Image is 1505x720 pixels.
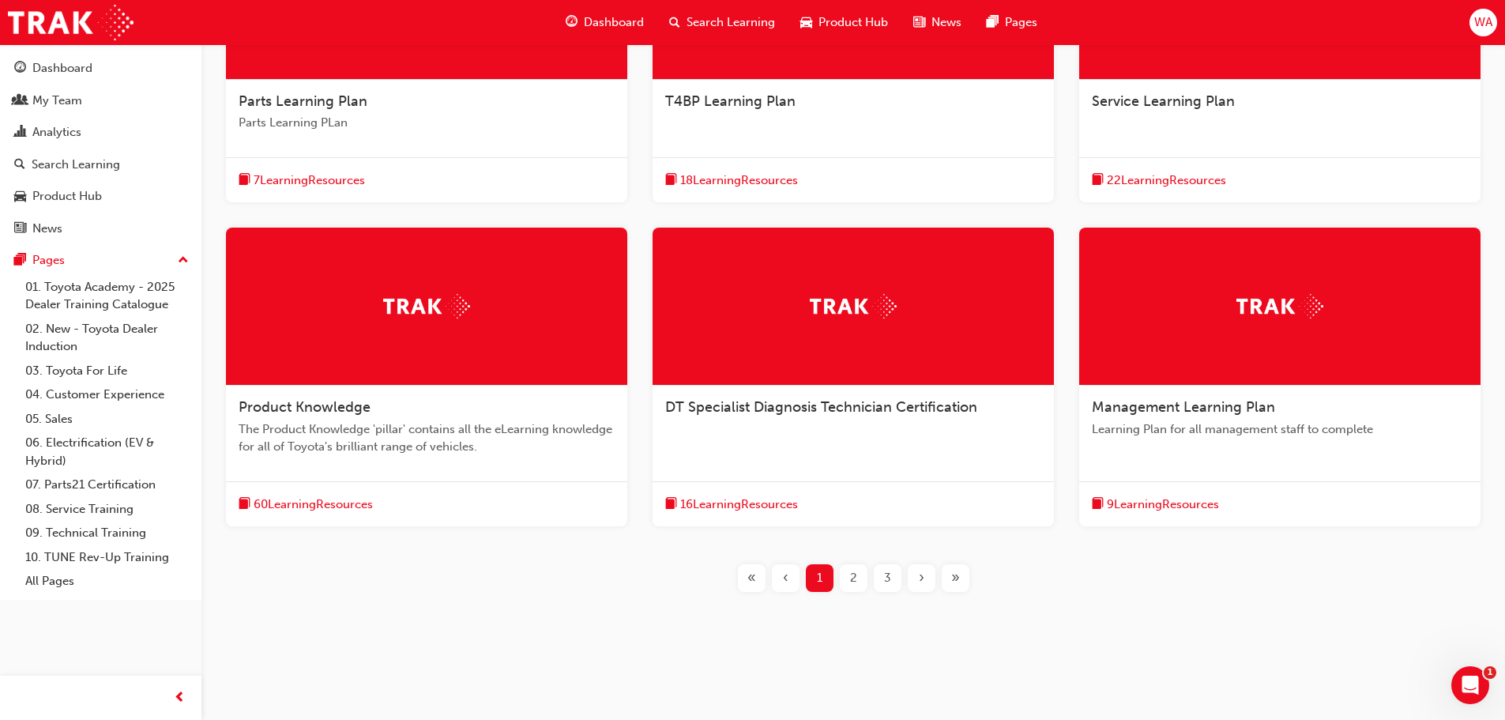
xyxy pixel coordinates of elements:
[254,496,373,514] span: 60 Learning Resources
[747,569,756,587] span: «
[174,688,186,708] span: prev-icon
[32,220,62,238] div: News
[1092,495,1219,515] button: book-icon9LearningResources
[239,114,615,132] span: Parts Learning PLan
[6,54,195,83] a: Dashboard
[239,92,367,110] span: Parts Learning Plan
[1092,171,1226,190] button: book-icon22LearningResources
[14,158,25,172] span: search-icon
[951,569,960,587] span: »
[669,13,680,32] span: search-icon
[584,13,644,32] span: Dashboard
[178,251,189,271] span: up-icon
[19,497,195,522] a: 08. Service Training
[788,6,901,39] a: car-iconProduct Hub
[19,317,195,359] a: 02. New - Toyota Dealer Induction
[6,86,195,115] a: My Team
[818,13,888,32] span: Product Hub
[837,564,871,592] button: Page 2
[1451,666,1489,704] iframe: Intercom live chat
[1092,171,1104,190] span: book-icon
[665,171,798,190] button: book-icon18LearningResources
[239,495,250,515] span: book-icon
[783,569,788,587] span: ‹
[657,6,788,39] a: search-iconSearch Learning
[1236,294,1323,319] img: Trak
[14,62,26,76] span: guage-icon
[14,94,26,108] span: people-icon
[254,172,365,190] span: 7 Learning Resources
[14,190,26,204] span: car-icon
[6,246,195,275] button: Pages
[803,564,837,592] button: Page 1
[1107,496,1219,514] span: 9 Learning Resources
[239,171,365,190] button: book-icon7LearningResources
[1469,9,1497,36] button: WA
[566,13,578,32] span: guage-icon
[32,59,92,77] div: Dashboard
[6,214,195,243] a: News
[871,564,905,592] button: Page 3
[19,521,195,545] a: 09. Technical Training
[817,569,822,587] span: 1
[800,13,812,32] span: car-icon
[939,564,973,592] button: Last page
[665,92,796,110] span: T4BP Learning Plan
[1005,13,1037,32] span: Pages
[735,564,769,592] button: First page
[850,569,857,587] span: 2
[1079,228,1481,526] a: TrakManagement Learning PlanLearning Plan for all management staff to completebook-icon9LearningR...
[884,569,891,587] span: 3
[239,398,371,416] span: Product Knowledge
[905,564,939,592] button: Next page
[1107,172,1226,190] span: 22 Learning Resources
[1092,495,1104,515] span: book-icon
[32,156,120,174] div: Search Learning
[6,150,195,179] a: Search Learning
[239,495,373,515] button: book-icon60LearningResources
[680,496,798,514] span: 16 Learning Resources
[14,126,26,140] span: chart-icon
[1484,666,1496,679] span: 1
[1092,92,1235,110] span: Service Learning Plan
[19,383,195,407] a: 04. Customer Experience
[239,420,615,456] span: The Product Knowledge 'pillar' contains all the eLearning knowledge for all of Toyota's brilliant...
[6,182,195,211] a: Product Hub
[226,228,627,526] a: TrakProduct KnowledgeThe Product Knowledge 'pillar' contains all the eLearning knowledge for all ...
[987,13,999,32] span: pages-icon
[901,6,974,39] a: news-iconNews
[32,187,102,205] div: Product Hub
[665,495,677,515] span: book-icon
[769,564,803,592] button: Previous page
[19,431,195,473] a: 06. Electrification (EV & Hybrid)
[19,359,195,383] a: 03. Toyota For Life
[553,6,657,39] a: guage-iconDashboard
[665,171,677,190] span: book-icon
[687,13,775,32] span: Search Learning
[19,275,195,317] a: 01. Toyota Academy - 2025 Dealer Training Catalogue
[239,171,250,190] span: book-icon
[919,569,924,587] span: ›
[810,294,897,319] img: Trak
[383,294,470,319] img: Trak
[6,118,195,147] a: Analytics
[32,92,82,110] div: My Team
[19,407,195,432] a: 05. Sales
[14,254,26,268] span: pages-icon
[8,5,134,40] img: Trak
[653,228,1054,526] a: TrakDT Specialist Diagnosis Technician Certificationbook-icon16LearningResources
[974,6,1050,39] a: pages-iconPages
[6,51,195,246] button: DashboardMy TeamAnalyticsSearch LearningProduct HubNews
[19,545,195,570] a: 10. TUNE Rev-Up Training
[665,495,798,515] button: book-icon16LearningResources
[14,222,26,236] span: news-icon
[1092,398,1275,416] span: Management Learning Plan
[931,13,961,32] span: News
[1474,13,1492,32] span: WA
[19,473,195,497] a: 07. Parts21 Certification
[1092,420,1468,439] span: Learning Plan for all management staff to complete
[680,172,798,190] span: 18 Learning Resources
[665,398,977,416] span: DT Specialist Diagnosis Technician Certification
